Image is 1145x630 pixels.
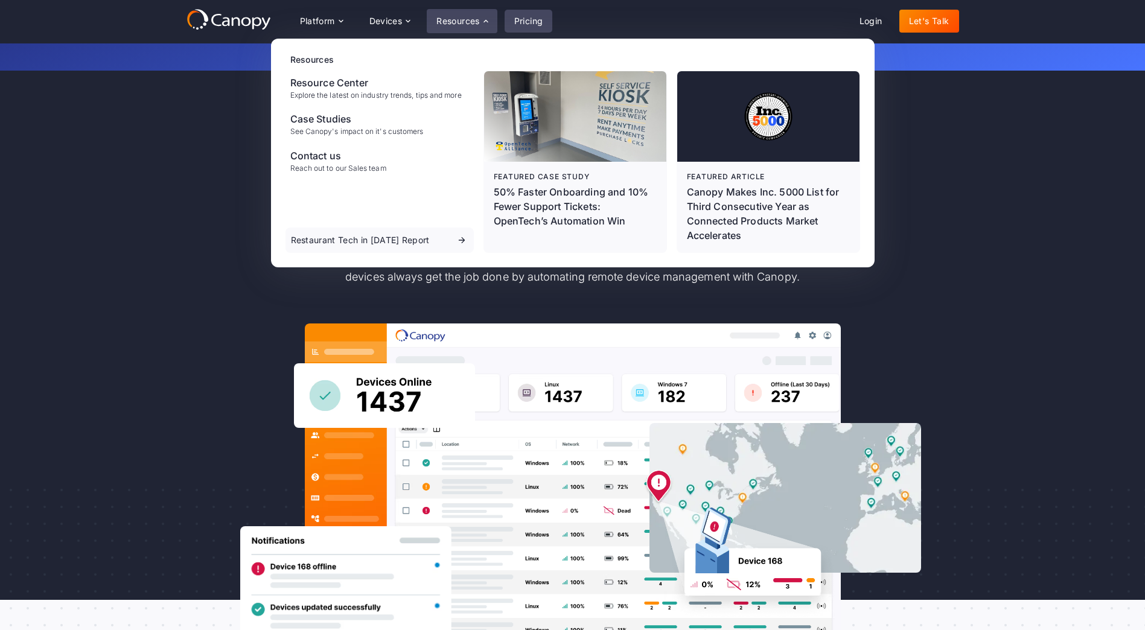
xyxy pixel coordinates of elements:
div: See Canopy's impact on it's customers [290,127,424,136]
div: Canopy Makes Inc. 5000 List for Third Consecutive Year as Connected Products Market Accelerates [687,185,850,243]
div: Resources [290,53,860,66]
div: Resources [436,17,480,25]
div: Reach out to our Sales team [290,164,386,173]
a: Contact usReach out to our Sales team [285,144,474,177]
a: Featured articleCanopy Makes Inc. 5000 List for Third Consecutive Year as Connected Products Mark... [677,71,860,252]
div: Case Studies [290,112,424,126]
div: Resources [427,9,497,33]
p: 50% Faster Onboarding and 10% Fewer Support Tickets: OpenTech’s Automation Win [494,185,657,228]
img: Canopy sees how many devices are online [294,363,475,428]
a: Pricing [505,10,553,33]
div: Platform [290,9,352,33]
div: Platform [300,17,335,25]
div: Resource Center [290,75,462,90]
a: Resource CenterExplore the latest on industry trends, tips and more [285,71,474,104]
div: Featured case study [494,171,657,182]
div: Explore the latest on industry trends, tips and more [290,91,462,100]
div: Restaurant Tech in [DATE] Report [291,236,430,244]
a: Featured case study50% Faster Onboarding and 10% Fewer Support Tickets: OpenTech’s Automation Win [484,71,666,252]
a: Case StudiesSee Canopy's impact on it's customers [285,107,474,141]
div: Contact us [290,148,386,163]
div: Devices [360,9,420,33]
div: Devices [369,17,403,25]
a: Let's Talk [899,10,959,33]
a: Login [850,10,892,33]
div: Featured article [687,171,850,182]
nav: Resources [271,39,875,267]
a: Restaurant Tech in [DATE] Report [285,227,474,253]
